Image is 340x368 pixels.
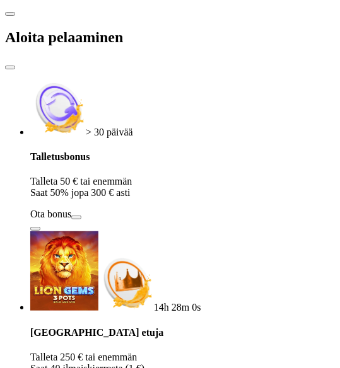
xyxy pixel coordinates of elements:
img: Deposit bonus icon [98,255,154,311]
h4: [GEOGRAPHIC_DATA] etuja [30,327,335,338]
label: Ota bonus [30,209,71,219]
h2: Aloita pelaaminen [5,29,335,46]
button: chevron-left icon [5,12,15,16]
img: Lion Gems 3 Pots: Hold and Win [30,231,98,311]
span: countdown [86,127,133,137]
p: Talleta 50 € tai enemmän Saat 50% jopa 300 € asti [30,176,335,198]
button: info [30,227,40,231]
img: Reload bonus icon [30,80,86,135]
button: close [5,66,15,69]
h4: Talletusbonus [30,151,335,163]
span: countdown [154,302,201,313]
